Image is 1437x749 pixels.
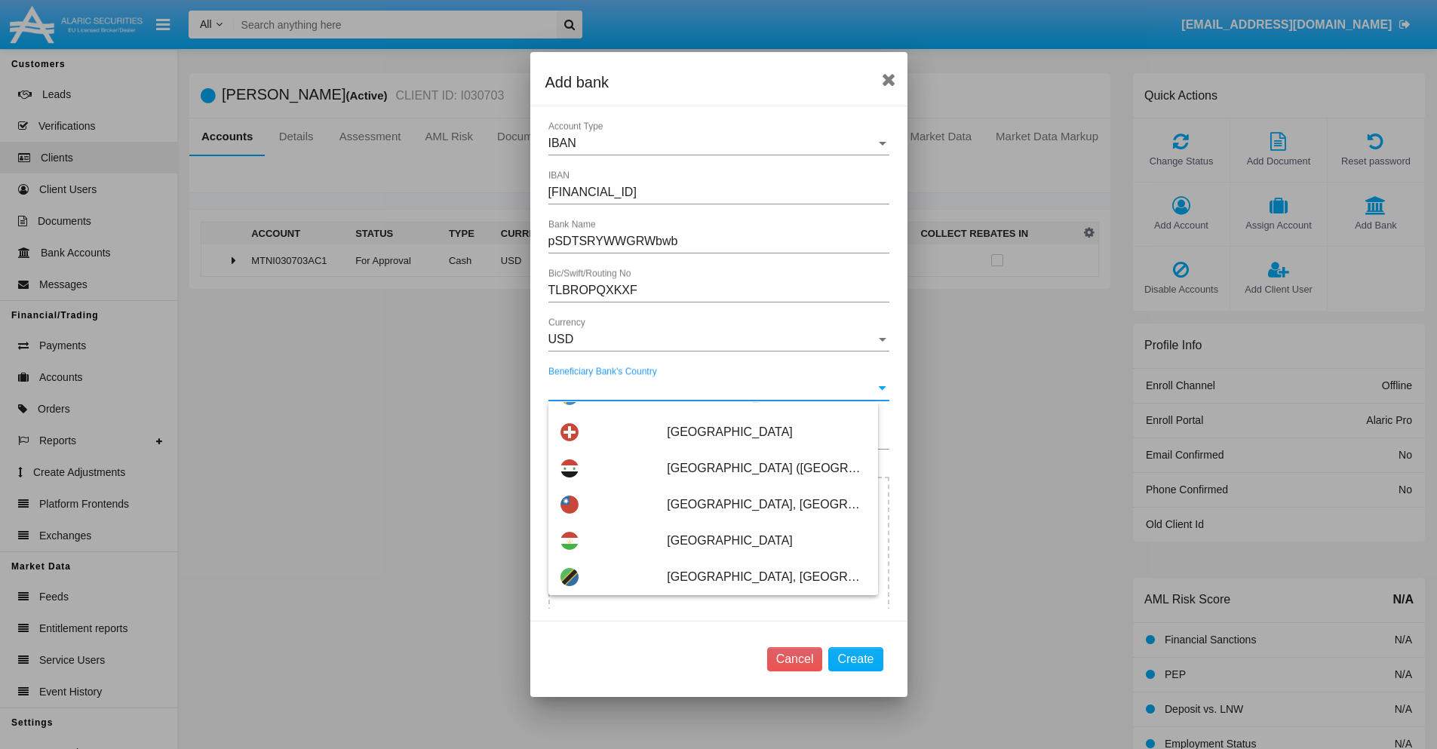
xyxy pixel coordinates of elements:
span: [GEOGRAPHIC_DATA] [667,523,865,559]
span: [GEOGRAPHIC_DATA], [GEOGRAPHIC_DATA] [667,487,865,523]
span: [GEOGRAPHIC_DATA] [667,414,865,450]
div: Add bank [545,70,892,94]
span: [GEOGRAPHIC_DATA], [GEOGRAPHIC_DATA] of [667,559,865,595]
button: Cancel [767,647,823,671]
span: [GEOGRAPHIC_DATA] ([GEOGRAPHIC_DATA]) [667,450,865,487]
button: Create [828,647,883,671]
span: USD [548,333,574,345]
span: IBAN [548,137,576,149]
